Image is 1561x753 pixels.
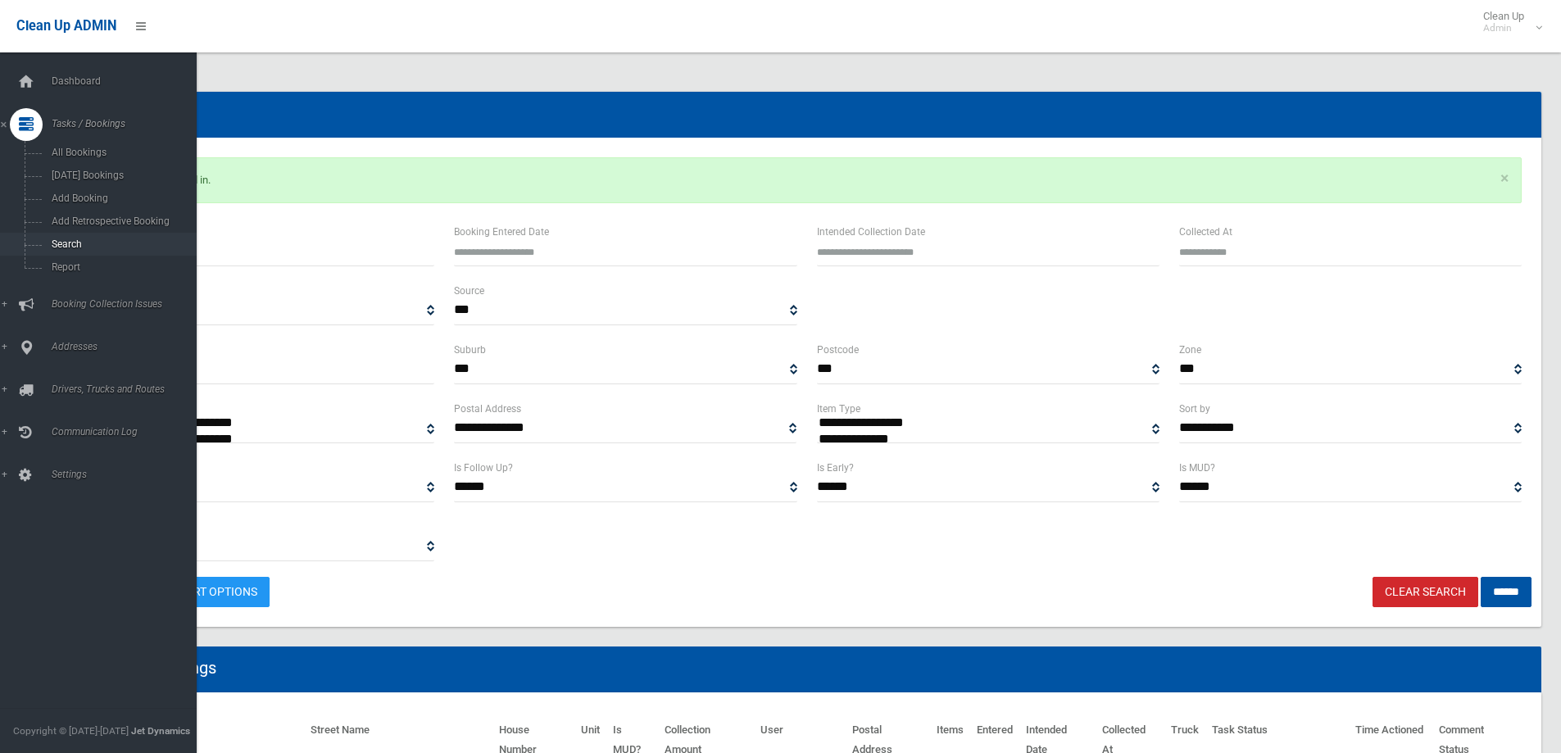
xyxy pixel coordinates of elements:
[47,147,195,158] span: All Bookings
[1373,577,1478,607] a: Clear Search
[47,341,209,352] span: Addresses
[13,725,129,737] span: Copyright © [DATE]-[DATE]
[1500,170,1509,187] a: ×
[47,383,209,395] span: Drivers, Trucks and Routes
[16,18,116,34] span: Clean Up ADMIN
[131,725,190,737] strong: Jet Dynamics
[47,426,209,438] span: Communication Log
[92,157,1522,203] p: You are now logged in.
[47,170,195,181] span: [DATE] Bookings
[47,193,195,204] span: Add Booking
[454,223,549,241] label: Booking Entered Date
[47,469,209,480] span: Settings
[817,400,860,418] label: Item Type
[1475,10,1541,34] span: Clean Up
[47,238,195,250] span: Search
[47,75,209,87] span: Dashboard
[152,577,270,607] a: Export Options
[47,118,209,129] span: Tasks / Bookings
[1179,223,1232,241] label: Collected At
[47,261,195,273] span: Report
[1483,22,1524,34] small: Admin
[47,298,209,310] span: Booking Collection Issues
[47,215,195,227] span: Add Retrospective Booking
[817,223,925,241] label: Intended Collection Date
